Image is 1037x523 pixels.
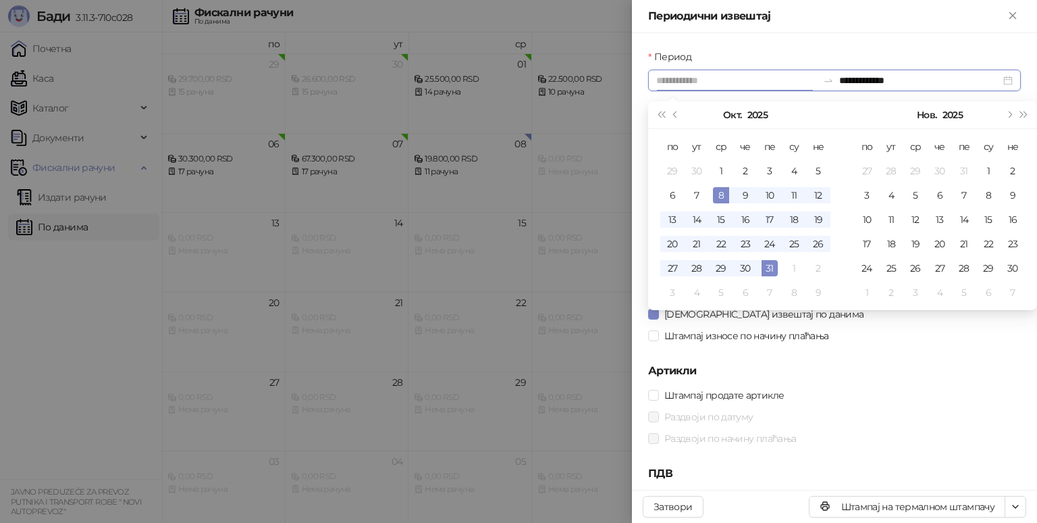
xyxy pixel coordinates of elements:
[917,101,936,128] button: Изабери месец
[689,284,705,301] div: 4
[660,232,685,256] td: 2025-10-20
[903,134,928,159] th: ср
[942,101,963,128] button: Изабери годину
[956,211,972,228] div: 14
[757,159,782,183] td: 2025-10-03
[762,236,778,252] div: 24
[980,211,996,228] div: 15
[928,183,952,207] td: 2025-11-06
[709,207,733,232] td: 2025-10-15
[1005,187,1021,203] div: 9
[907,236,924,252] div: 19
[810,260,826,276] div: 2
[855,256,879,280] td: 2025-11-24
[907,284,924,301] div: 3
[737,260,753,276] div: 30
[1001,159,1025,183] td: 2025-11-02
[757,256,782,280] td: 2025-10-31
[928,232,952,256] td: 2025-11-20
[859,163,875,179] div: 27
[883,260,899,276] div: 25
[782,134,806,159] th: су
[903,232,928,256] td: 2025-11-19
[709,134,733,159] th: ср
[980,187,996,203] div: 8
[648,8,1005,24] div: Периодични извештај
[660,207,685,232] td: 2025-10-13
[782,280,806,305] td: 2025-11-08
[733,183,757,207] td: 2025-10-09
[1001,134,1025,159] th: не
[952,280,976,305] td: 2025-12-05
[952,256,976,280] td: 2025-11-28
[709,183,733,207] td: 2025-10-08
[723,101,741,128] button: Изабери месец
[903,207,928,232] td: 2025-11-12
[879,183,903,207] td: 2025-11-04
[643,496,703,518] button: Затвори
[879,159,903,183] td: 2025-10-28
[757,134,782,159] th: пе
[664,260,681,276] div: 27
[956,163,972,179] div: 31
[976,280,1001,305] td: 2025-12-06
[810,187,826,203] div: 12
[976,134,1001,159] th: су
[733,232,757,256] td: 2025-10-23
[659,328,834,343] span: Штампај износе по начину плаћања
[907,163,924,179] div: 29
[859,187,875,203] div: 3
[1005,211,1021,228] div: 16
[859,284,875,301] div: 1
[952,134,976,159] th: пе
[737,187,753,203] div: 9
[1001,207,1025,232] td: 2025-11-16
[786,236,802,252] div: 25
[689,163,705,179] div: 30
[762,211,778,228] div: 17
[660,134,685,159] th: по
[685,134,709,159] th: ут
[810,211,826,228] div: 19
[806,134,830,159] th: не
[883,211,899,228] div: 11
[709,280,733,305] td: 2025-11-05
[659,431,801,446] span: Раздвоји по начину плаћања
[782,256,806,280] td: 2025-11-01
[1005,163,1021,179] div: 2
[823,75,834,86] span: to
[733,207,757,232] td: 2025-10-16
[747,101,768,128] button: Изабери годину
[810,236,826,252] div: 26
[952,159,976,183] td: 2025-10-31
[806,159,830,183] td: 2025-10-05
[713,211,729,228] div: 15
[928,207,952,232] td: 2025-11-13
[879,134,903,159] th: ут
[660,159,685,183] td: 2025-09-29
[689,236,705,252] div: 21
[733,256,757,280] td: 2025-10-30
[762,163,778,179] div: 3
[903,256,928,280] td: 2025-11-26
[659,388,789,403] span: Штампај продате артикле
[956,284,972,301] div: 5
[782,183,806,207] td: 2025-10-11
[762,187,778,203] div: 10
[980,284,996,301] div: 6
[859,211,875,228] div: 10
[659,409,758,424] span: Раздвоји по датуму
[762,284,778,301] div: 7
[737,236,753,252] div: 23
[648,466,1021,482] h5: ПДВ
[660,280,685,305] td: 2025-11-03
[786,187,802,203] div: 11
[932,260,948,276] div: 27
[786,211,802,228] div: 18
[806,232,830,256] td: 2025-10-26
[737,284,753,301] div: 6
[757,232,782,256] td: 2025-10-24
[668,101,683,128] button: Претходни месец (PageUp)
[713,260,729,276] div: 29
[664,236,681,252] div: 20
